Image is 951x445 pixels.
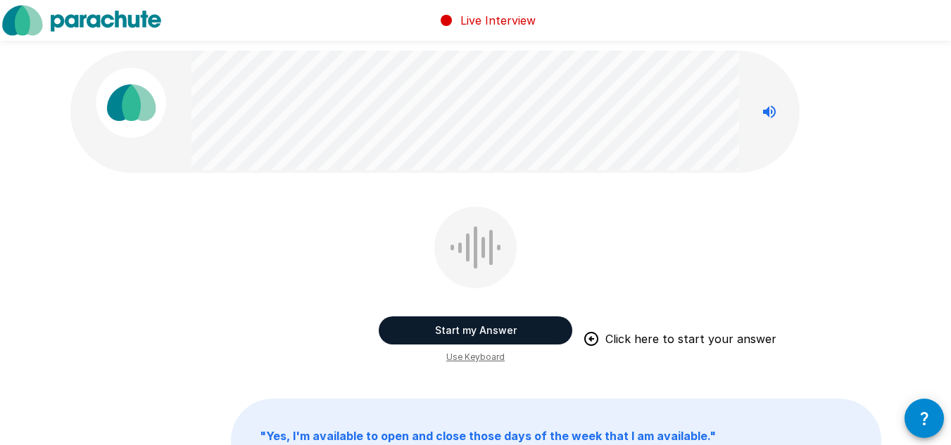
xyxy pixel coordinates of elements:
[379,316,572,344] button: Start my Answer
[96,67,166,138] img: parachute_avatar.png
[460,12,536,29] p: Live Interview
[260,429,716,443] b: " Yes, I'm available to open and close those days of the week that I am available. "
[446,350,505,364] span: Use Keyboard
[755,98,783,126] button: Stop reading questions aloud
